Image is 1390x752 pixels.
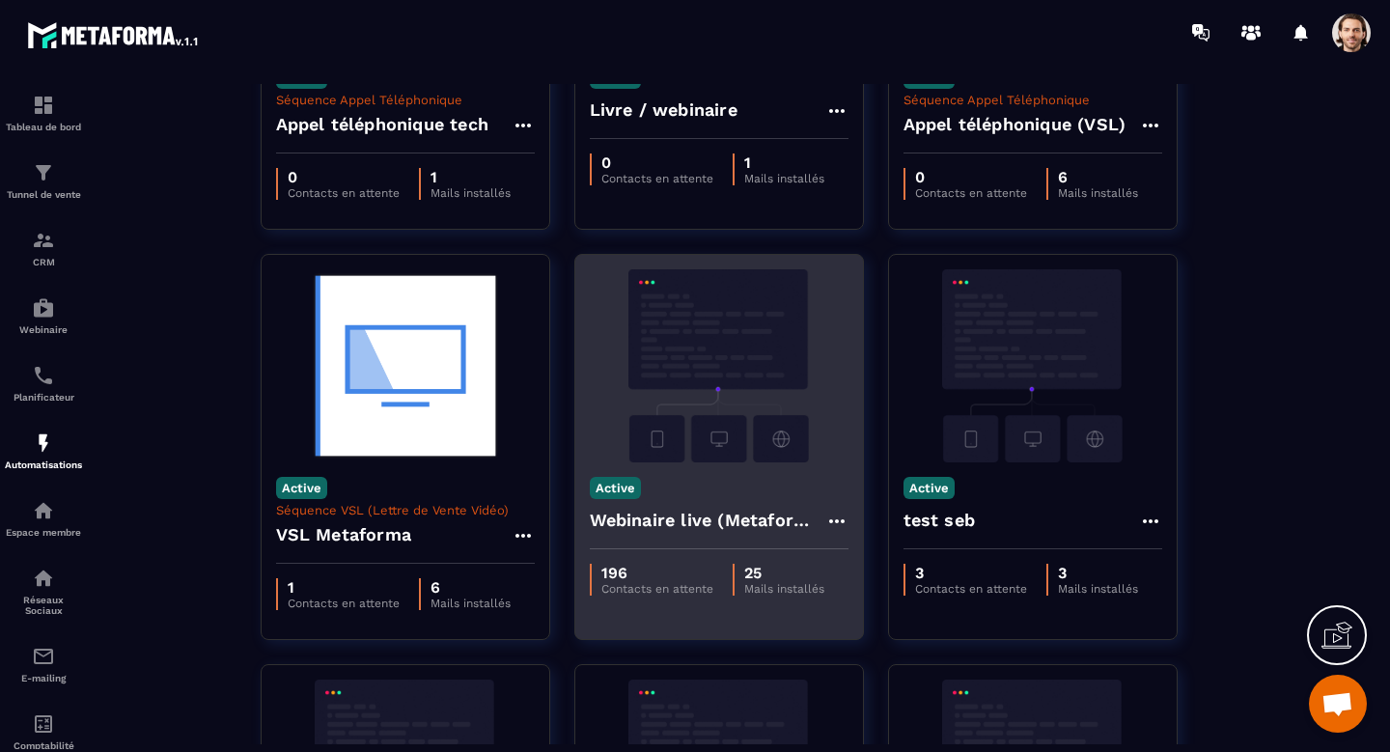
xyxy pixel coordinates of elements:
[5,460,82,470] p: Automatisations
[32,432,55,455] img: automations
[288,168,400,186] p: 0
[1058,582,1138,596] p: Mails installés
[5,147,82,214] a: formationformationTunnel de vente
[744,564,824,582] p: 25
[601,172,713,185] p: Contacts en attente
[431,186,511,200] p: Mails installés
[276,269,535,462] img: automation-background
[903,477,955,499] p: Active
[32,567,55,590] img: social-network
[288,578,400,597] p: 1
[5,392,82,403] p: Planificateur
[903,269,1162,462] img: automation-background
[915,186,1027,200] p: Contacts en attente
[276,477,327,499] p: Active
[915,582,1027,596] p: Contacts en attente
[915,168,1027,186] p: 0
[431,578,511,597] p: 6
[1058,564,1138,582] p: 3
[32,712,55,736] img: accountant
[1058,168,1138,186] p: 6
[590,269,848,462] img: automation-background
[915,564,1027,582] p: 3
[903,93,1162,107] p: Séquence Appel Téléphonique
[1309,675,1367,733] a: Open chat
[276,521,412,548] h4: VSL Metaforma
[5,740,82,751] p: Comptabilité
[288,186,400,200] p: Contacts en attente
[903,111,1126,138] h4: Appel téléphonique (VSL)
[903,507,976,534] h4: test seb
[5,257,82,267] p: CRM
[32,296,55,320] img: automations
[5,214,82,282] a: formationformationCRM
[5,630,82,698] a: emailemailE-mailing
[5,595,82,616] p: Réseaux Sociaux
[744,172,824,185] p: Mails installés
[32,161,55,184] img: formation
[590,507,825,534] h4: Webinaire live (Metaforma)
[32,229,55,252] img: formation
[288,597,400,610] p: Contacts en attente
[5,417,82,485] a: automationsautomationsAutomatisations
[32,364,55,387] img: scheduler
[276,111,489,138] h4: Appel téléphonique tech
[5,349,82,417] a: schedulerschedulerPlanificateur
[5,282,82,349] a: automationsautomationsWebinaire
[601,564,713,582] p: 196
[32,645,55,668] img: email
[276,503,535,517] p: Séquence VSL (Lettre de Vente Vidéo)
[27,17,201,52] img: logo
[431,168,511,186] p: 1
[601,582,713,596] p: Contacts en attente
[5,324,82,335] p: Webinaire
[744,153,824,172] p: 1
[5,527,82,538] p: Espace membre
[5,189,82,200] p: Tunnel de vente
[431,597,511,610] p: Mails installés
[590,97,737,124] h4: Livre / webinaire
[5,673,82,683] p: E-mailing
[5,79,82,147] a: formationformationTableau de bord
[601,153,713,172] p: 0
[744,582,824,596] p: Mails installés
[1058,186,1138,200] p: Mails installés
[32,499,55,522] img: automations
[32,94,55,117] img: formation
[5,485,82,552] a: automationsautomationsEspace membre
[590,477,641,499] p: Active
[276,93,535,107] p: Séquence Appel Téléphonique
[5,122,82,132] p: Tableau de bord
[5,552,82,630] a: social-networksocial-networkRéseaux Sociaux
